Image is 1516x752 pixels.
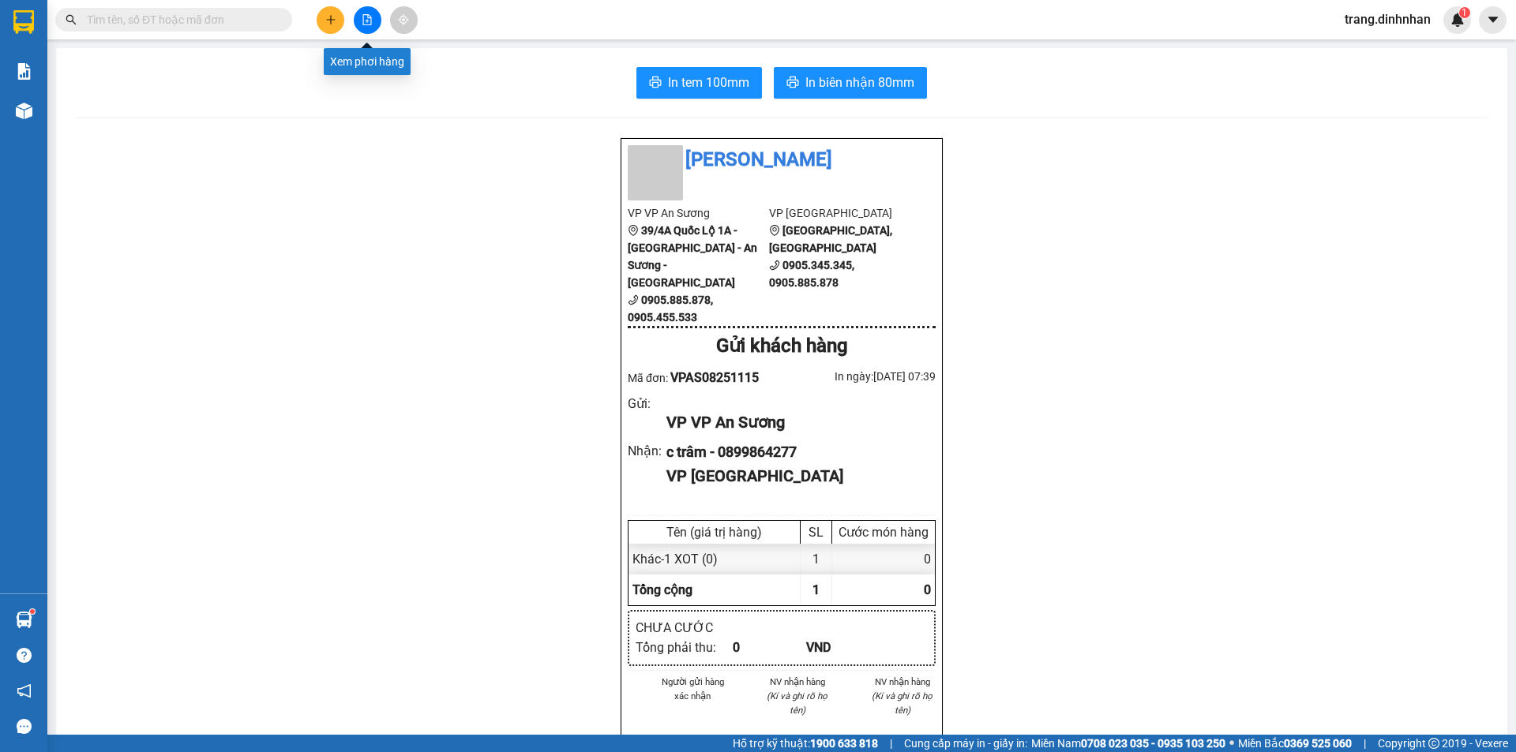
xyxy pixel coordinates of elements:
span: notification [17,683,32,698]
li: [PERSON_NAME] [8,8,229,38]
div: 1 [801,544,832,574]
li: [PERSON_NAME] [628,145,936,175]
li: NV nhận hàng [869,675,936,689]
span: 1 [1462,7,1467,18]
span: Miền Bắc [1238,735,1352,752]
span: | [1364,735,1366,752]
div: 0 [733,638,806,657]
span: environment [769,225,780,236]
span: environment [628,225,639,236]
div: Tên (giá trị hàng) [632,525,796,540]
div: SL [805,525,827,540]
span: In biên nhận 80mm [805,73,914,92]
strong: 0708 023 035 - 0935 103 250 [1081,737,1225,750]
div: Nhận : [628,441,666,461]
li: VP [GEOGRAPHIC_DATA] [109,67,210,119]
li: VP VP An Sương [628,204,769,222]
div: VP [GEOGRAPHIC_DATA] [666,464,923,488]
span: printer [649,76,662,91]
span: ⚪️ [1229,740,1234,746]
strong: 1900 633 818 [810,737,878,750]
b: 0905.885.878, 0905.455.533 [628,294,713,324]
li: VP VP An Sương [8,67,109,84]
span: Khác - 1 XOT (0) [632,552,718,567]
div: c trâm - 0899864277 [666,441,923,463]
input: Tìm tên, số ĐT hoặc mã đơn [87,11,273,28]
li: VP [GEOGRAPHIC_DATA] [769,204,910,222]
b: [GEOGRAPHIC_DATA], [GEOGRAPHIC_DATA] [769,224,892,254]
span: caret-down [1486,13,1500,27]
sup: 1 [1459,7,1470,18]
button: caret-down [1479,6,1507,34]
button: printerIn tem 100mm [636,67,762,99]
span: 0 [924,582,931,597]
i: (Kí và ghi rõ họ tên) [767,690,827,716]
div: Gửi : [628,394,666,413]
b: 0905.345.345, 0905.885.878 [769,259,854,289]
button: plus [317,6,344,34]
span: | [890,735,892,752]
li: Người gửi hàng xác nhận [659,675,726,703]
b: 39/4A Quốc Lộ 1A - [GEOGRAPHIC_DATA] - An Sương - [GEOGRAPHIC_DATA] [628,224,757,289]
img: warehouse-icon [16,103,32,119]
i: (Kí và ghi rõ họ tên) [872,690,932,716]
button: aim [390,6,418,34]
img: solution-icon [16,63,32,80]
div: Gửi khách hàng [628,331,936,361]
button: printerIn biên nhận 80mm [774,67,927,99]
div: 0 [832,544,935,574]
div: VND [806,638,880,657]
span: Miền Nam [1031,735,1225,752]
button: file-add [354,6,381,34]
div: Mã đơn: [628,368,782,387]
span: aim [398,14,409,25]
span: plus [325,14,336,25]
span: Hỗ trợ kỹ thuật: [733,735,878,752]
img: icon-new-feature [1450,13,1465,27]
span: question-circle [17,648,32,663]
div: Cước món hàng [836,525,931,540]
div: In ngày: [DATE] 07:39 [782,368,936,385]
span: copyright [1428,738,1439,749]
span: phone [769,260,780,271]
span: 1 [812,582,820,597]
span: Tổng cộng [632,582,692,597]
strong: 0369 525 060 [1284,737,1352,750]
span: trang.dinhnhan [1332,9,1443,29]
span: phone [628,294,639,305]
span: printer [786,76,799,91]
sup: 1 [30,609,35,614]
span: Cung cấp máy in - giấy in: [904,735,1027,752]
img: warehouse-icon [16,612,32,628]
img: logo-vxr [13,10,34,34]
span: message [17,719,32,734]
b: 39/4A Quốc Lộ 1A - [GEOGRAPHIC_DATA] - An Sương - [GEOGRAPHIC_DATA] [8,87,106,186]
div: Tổng phải thu : [636,638,733,657]
span: environment [8,88,19,99]
li: NV nhận hàng [764,675,831,689]
div: CHƯA CƯỚC [636,618,733,638]
span: VPAS08251115 [670,370,759,385]
span: In tem 100mm [668,73,749,92]
div: VP VP An Sương [666,410,923,435]
span: file-add [362,14,373,25]
span: search [66,14,77,25]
